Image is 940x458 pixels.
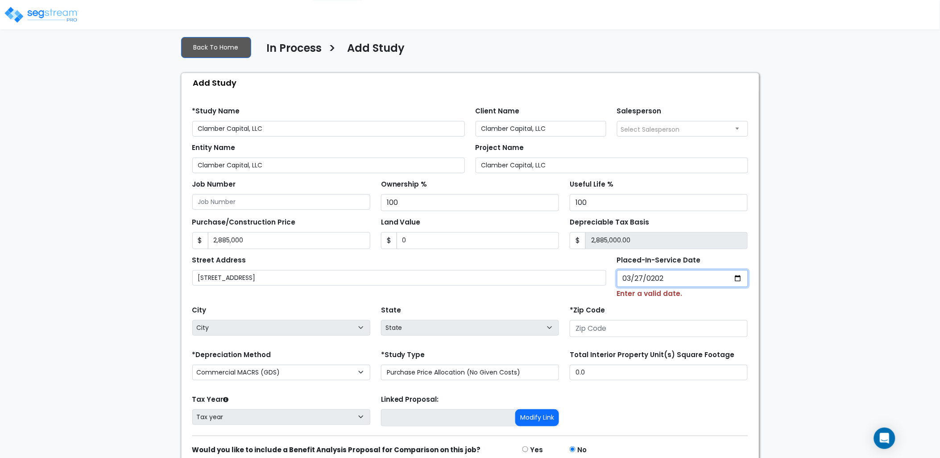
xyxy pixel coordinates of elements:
label: Placed-In-Service Date [617,255,701,266]
input: Purchase or Construction Price [208,232,370,249]
label: No [577,445,587,455]
input: Zip Code [570,320,748,337]
input: Entity Name [192,158,465,173]
span: $ [192,232,208,249]
label: Useful Life % [570,179,613,190]
label: Tax Year [192,395,229,405]
strong: Would you like to include a Benefit Analysis Proposal for Comparison on this job? [192,445,481,454]
a: In Process [260,42,322,61]
label: Purchase/Construction Price [192,217,296,228]
span: $ [381,232,397,249]
label: *Depreciation Method [192,350,271,360]
label: Linked Proposal: [381,395,439,405]
span: $ [570,232,586,249]
h4: Add Study [348,42,405,57]
label: City [192,305,207,316]
label: *Study Name [192,106,240,117]
h4: In Process [267,42,322,57]
label: Salesperson [617,106,662,117]
label: *Zip Code [570,305,605,316]
label: Yes [530,445,543,455]
input: Land Value [397,232,559,249]
label: *Study Type [381,350,425,360]
input: Useful Life % [570,194,748,211]
div: Open Intercom Messenger [874,428,895,449]
label: Street Address [192,255,246,266]
input: Client Name [476,121,607,137]
small: Enter a valid date. [617,288,683,299]
input: Project Name [476,158,748,173]
label: Ownership % [381,179,427,190]
div: Add Study [186,73,759,92]
input: Job Number [192,194,370,210]
label: Total Interior Property Unit(s) Square Footage [570,350,734,360]
label: State [381,305,401,316]
label: Land Value [381,217,421,228]
input: Street Address [192,270,607,286]
a: Back To Home [181,37,251,58]
label: Depreciable Tax Basis [570,217,649,228]
span: Select Salesperson [621,125,680,134]
label: Entity Name [192,143,236,153]
img: logo_pro_r.png [4,6,79,24]
label: Project Name [476,143,524,153]
input: 0.00 [585,232,748,249]
label: Client Name [476,106,520,117]
label: Job Number [192,179,236,190]
h3: > [329,41,336,58]
input: Study Name [192,121,465,137]
a: Add Study [341,42,405,61]
input: total square foot [570,365,748,380]
button: Modify Link [515,409,559,426]
input: Ownership % [381,194,559,211]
